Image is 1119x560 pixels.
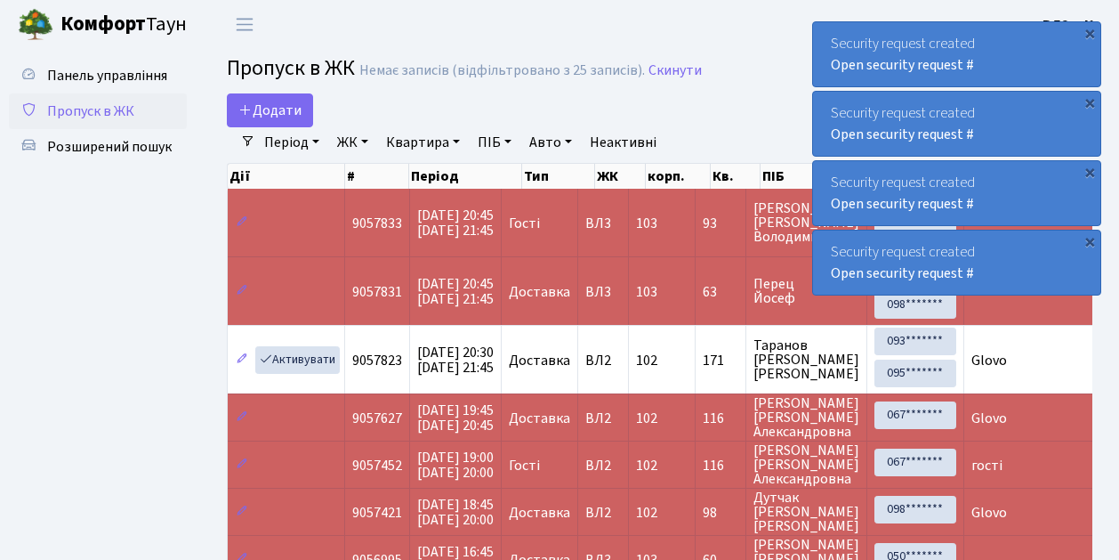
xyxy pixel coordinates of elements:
[222,10,267,39] button: Переключити навігацію
[703,285,738,299] span: 63
[585,353,621,368] span: ВЛ2
[509,353,570,368] span: Доставка
[753,277,859,305] span: Перец Йосеф
[753,396,859,439] span: [PERSON_NAME] [PERSON_NAME] Александровна
[813,231,1100,295] div: Security request created
[18,7,53,43] img: logo.png
[831,125,974,144] a: Open security request #
[522,164,595,189] th: Тип
[813,161,1100,225] div: Security request created
[1081,232,1099,250] div: ×
[47,137,172,157] span: Розширений пошук
[703,216,738,231] span: 93
[971,456,1002,475] span: гості
[60,10,187,40] span: Таун
[417,206,494,240] span: [DATE] 20:45 [DATE] 21:45
[703,459,738,473] span: 116
[636,503,657,523] span: 102
[9,58,187,93] a: Панель управління
[585,285,621,299] span: ВЛ3
[417,401,494,435] span: [DATE] 19:45 [DATE] 20:45
[330,127,375,158] a: ЖК
[636,351,657,370] span: 102
[228,164,345,189] th: Дії
[9,129,187,165] a: Розширений пошук
[636,282,657,302] span: 103
[831,264,974,283] a: Open security request #
[753,491,859,533] span: Дутчак [PERSON_NAME] [PERSON_NAME]
[711,164,761,189] th: Кв.
[522,127,579,158] a: Авто
[595,164,646,189] th: ЖК
[583,127,664,158] a: Неактивні
[509,506,570,520] span: Доставка
[703,411,738,426] span: 116
[509,285,570,299] span: Доставка
[761,164,886,189] th: ПІБ
[585,459,621,473] span: ВЛ2
[813,22,1100,86] div: Security request created
[47,101,134,121] span: Пропуск в ЖК
[648,62,702,79] a: Скинути
[1043,14,1098,36] a: ВЛ2 -. К.
[417,495,494,530] span: [DATE] 18:45 [DATE] 20:00
[352,456,402,475] span: 9057452
[509,216,540,231] span: Гості
[471,127,519,158] a: ПІБ
[636,214,657,233] span: 103
[585,216,621,231] span: ВЛ3
[703,353,738,368] span: 171
[345,164,409,189] th: #
[409,164,522,189] th: Період
[753,443,859,486] span: [PERSON_NAME] [PERSON_NAME] Александровна
[1081,24,1099,42] div: ×
[227,53,355,84] span: Пропуск в ЖК
[636,409,657,428] span: 102
[971,351,1007,370] span: Glovo
[585,506,621,520] span: ВЛ2
[703,506,738,520] span: 98
[831,194,974,214] a: Open security request #
[9,93,187,129] a: Пропуск в ЖК
[60,10,146,38] b: Комфорт
[813,92,1100,156] div: Security request created
[359,62,645,79] div: Немає записів (відфільтровано з 25 записів).
[238,101,302,120] span: Додати
[257,127,326,158] a: Період
[971,503,1007,523] span: Glovo
[509,411,570,426] span: Доставка
[585,411,621,426] span: ВЛ2
[1081,93,1099,111] div: ×
[227,93,313,127] a: Додати
[831,55,974,75] a: Open security request #
[636,456,657,475] span: 102
[509,459,540,473] span: Гості
[971,409,1007,428] span: Glovo
[352,282,402,302] span: 9057831
[47,66,167,85] span: Панель управління
[352,351,402,370] span: 9057823
[753,338,859,381] span: Таранов [PERSON_NAME] [PERSON_NAME]
[255,346,340,374] a: Активувати
[352,503,402,523] span: 9057421
[352,409,402,428] span: 9057627
[352,214,402,233] span: 9057833
[1081,163,1099,181] div: ×
[417,448,494,483] span: [DATE] 19:00 [DATE] 20:00
[646,164,711,189] th: корп.
[1043,15,1098,35] b: ВЛ2 -. К.
[379,127,467,158] a: Квартира
[753,201,859,244] span: [PERSON_NAME] [PERSON_NAME] Володимирівна
[417,274,494,309] span: [DATE] 20:45 [DATE] 21:45
[417,343,494,377] span: [DATE] 20:30 [DATE] 21:45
